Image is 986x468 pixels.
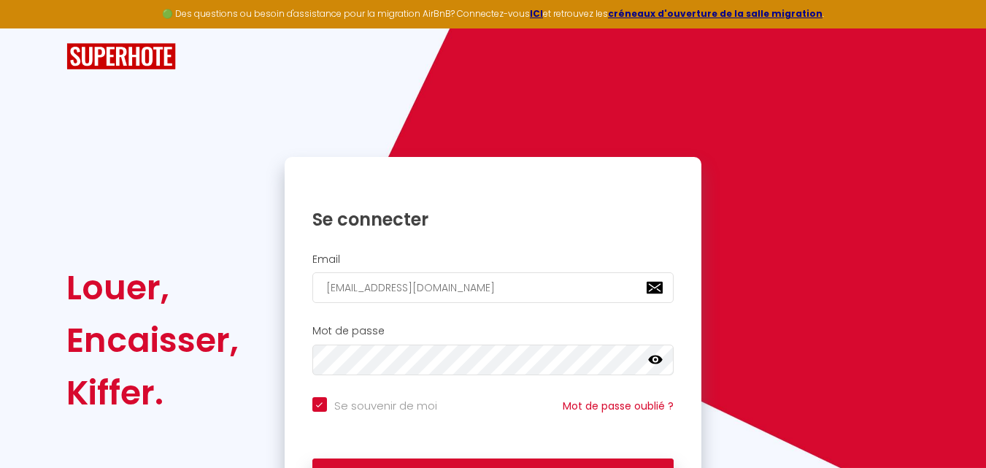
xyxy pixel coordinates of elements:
div: Encaisser, [66,314,239,367]
img: SuperHote logo [66,43,176,70]
a: créneaux d'ouverture de la salle migration [608,7,823,20]
h2: Email [312,253,674,266]
a: Mot de passe oublié ? [563,399,674,413]
div: Louer, [66,261,239,314]
a: ICI [530,7,543,20]
div: Kiffer. [66,367,239,419]
h2: Mot de passe [312,325,674,337]
input: Ton Email [312,272,674,303]
h1: Se connecter [312,208,674,231]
